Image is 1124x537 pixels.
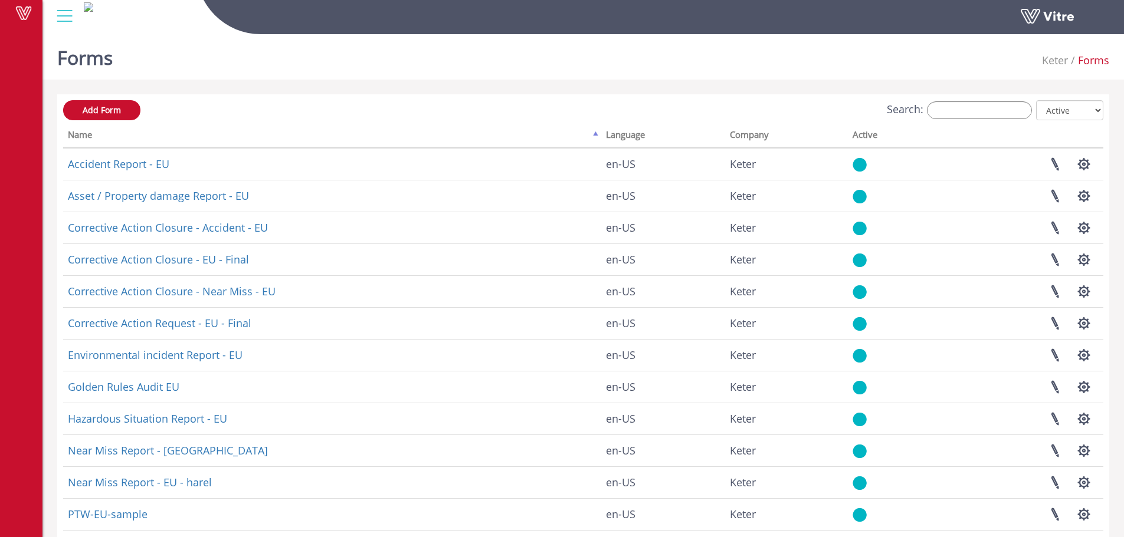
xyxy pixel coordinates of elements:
img: yes [853,157,867,172]
span: 218 [730,443,756,457]
span: 218 [730,252,756,266]
a: Add Form [63,100,140,120]
th: Active [848,126,933,148]
li: Forms [1068,53,1109,68]
a: PTW-EU-sample [68,507,148,521]
img: yes [853,253,867,268]
th: Language [601,126,725,148]
a: Hazardous Situation Report - EU [68,411,227,426]
a: Near Miss Report - EU - harel [68,475,212,489]
span: 218 [730,220,756,235]
td: en-US [601,403,725,434]
span: 218 [730,157,756,171]
span: 218 [730,316,756,330]
td: en-US [601,466,725,498]
td: en-US [601,243,725,275]
a: Environmental incident Report - EU [68,348,243,362]
img: yes [853,317,867,331]
th: Company [725,126,848,148]
img: yes [853,285,867,299]
span: 218 [730,189,756,203]
a: Corrective Action Request - EU - Final [68,316,251,330]
td: en-US [601,434,725,466]
td: en-US [601,180,725,212]
span: 218 [730,284,756,298]
a: Corrective Action Closure - Near Miss - EU [68,284,276,298]
span: 218 [730,507,756,521]
img: yes [853,508,867,522]
img: yes [853,221,867,236]
td: en-US [601,339,725,371]
img: yes [853,380,867,395]
img: yes [853,348,867,363]
img: yes [853,189,867,204]
td: en-US [601,498,725,530]
span: 218 [1042,53,1068,67]
a: Golden Rules Audit EU [68,380,179,394]
td: en-US [601,371,725,403]
td: en-US [601,212,725,243]
input: Search: [927,101,1032,119]
img: yes [853,444,867,459]
span: Add Form [83,104,121,116]
th: Name: activate to sort column descending [63,126,601,148]
span: 218 [730,348,756,362]
td: en-US [601,148,725,180]
span: 218 [730,380,756,394]
a: Asset / Property damage Report - EU [68,189,249,203]
a: Accident Report - EU [68,157,169,171]
span: 218 [730,475,756,489]
img: yes [853,476,867,490]
label: Search: [887,101,1032,119]
h1: Forms [57,29,113,80]
a: Near Miss Report - [GEOGRAPHIC_DATA] [68,443,268,457]
td: en-US [601,275,725,307]
img: 89a1e879-483e-4009-bea7-dbfb47cfb1c8.jpg [84,2,93,12]
a: Corrective Action Closure - Accident - EU [68,220,268,235]
td: en-US [601,307,725,339]
span: 218 [730,411,756,426]
img: yes [853,412,867,427]
a: Corrective Action Closure - EU - Final [68,252,249,266]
